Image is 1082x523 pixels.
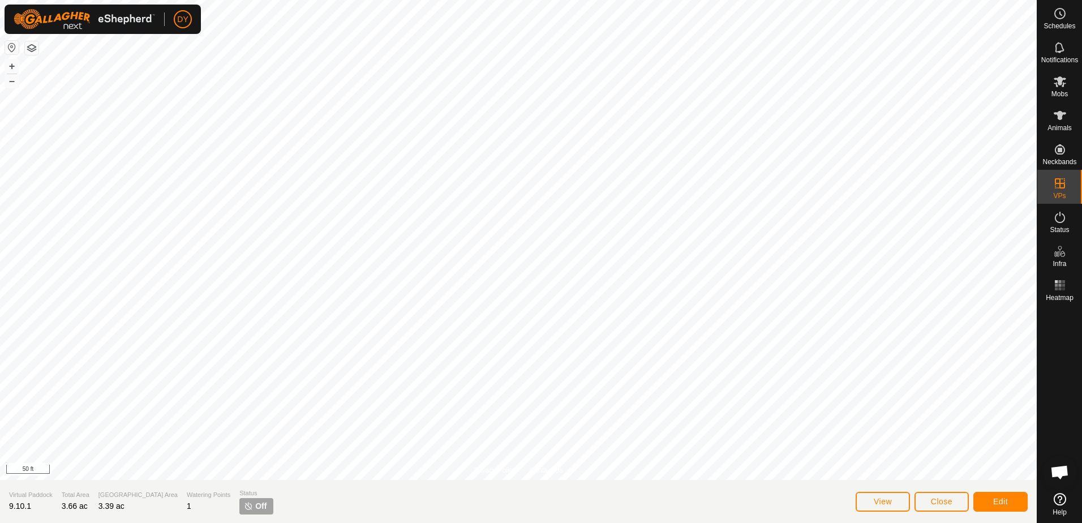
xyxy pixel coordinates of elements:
img: Gallagher Logo [14,9,155,29]
span: Mobs [1051,91,1068,97]
a: Help [1037,488,1082,520]
span: Heatmap [1046,294,1074,301]
button: Edit [973,492,1028,512]
button: + [5,59,19,73]
span: Help [1053,509,1067,516]
a: Privacy Policy [474,465,516,475]
span: Watering Points [187,490,230,500]
span: Status [1050,226,1069,233]
button: Reset Map [5,41,19,54]
button: – [5,74,19,88]
span: 9.10.1 [9,501,31,511]
span: [GEOGRAPHIC_DATA] Area [98,490,178,500]
span: Status [239,488,273,498]
img: turn-off [244,501,253,511]
span: Schedules [1044,23,1075,29]
span: Infra [1053,260,1066,267]
span: 3.66 ac [62,501,88,511]
span: Animals [1047,125,1072,131]
span: Virtual Paddock [9,490,53,500]
span: View [874,497,892,506]
a: Contact Us [530,465,563,475]
span: DY [177,14,188,25]
span: Total Area [62,490,89,500]
span: VPs [1053,192,1066,199]
span: Neckbands [1042,158,1076,165]
button: Close [914,492,969,512]
span: 1 [187,501,191,511]
span: Edit [993,497,1008,506]
button: View [856,492,910,512]
button: Map Layers [25,41,38,55]
div: Open chat [1043,455,1077,489]
span: Off [255,500,267,512]
span: Notifications [1041,57,1078,63]
span: Close [931,497,952,506]
span: 3.39 ac [98,501,124,511]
